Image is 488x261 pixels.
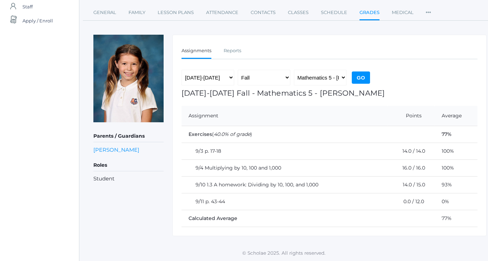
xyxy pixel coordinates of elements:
h5: Roles [93,159,164,171]
td: 16.0 / 16.0 [388,159,435,176]
a: Classes [288,6,309,20]
td: 0% [435,193,477,210]
td: 14.0 / 15.0 [388,176,435,193]
td: 77% [435,126,477,143]
td: 14.0 / 14.0 [388,143,435,159]
input: Go [352,71,370,84]
th: Points [388,106,435,126]
td: 9/10 1.3 A homework: Dividing by 10, 100, and 1,000 [182,176,388,193]
a: Lesson Plans [158,6,194,20]
td: 0.0 / 12.0 [388,193,435,210]
td: Calculated Average [182,210,435,227]
td: 9/4 Multiplying by 10, 100 and 1,000 [182,159,388,176]
img: Ceylee Ekdahl [93,35,164,122]
a: General [93,6,116,20]
td: 100% [435,143,477,159]
h1: [DATE]-[DATE] Fall - Mathematics 5 - [PERSON_NAME] [182,89,477,97]
span: Apply / Enroll [22,14,53,28]
em: 40.0% of grade [214,131,250,137]
a: Family [128,6,145,20]
a: Grades [360,6,380,21]
a: Contacts [251,6,276,20]
p: © Scholae 2025. All rights reserved. [79,249,488,256]
a: Attendance [206,6,238,20]
td: ( ) [182,126,435,143]
a: [PERSON_NAME] [93,146,139,154]
h5: Parents / Guardians [93,130,164,142]
a: Medical [392,6,414,20]
td: 100% [435,159,477,176]
td: 77% [435,210,477,227]
li: Student [93,175,164,183]
th: Average [435,106,477,126]
td: 93% [435,176,477,193]
a: Assignments [182,44,211,59]
a: Reports [224,44,241,58]
td: 9/3 p. 17-18 [182,143,388,159]
td: 9/11 p. 43-44 [182,193,388,210]
span: Exercises [189,131,212,137]
a: Schedule [321,6,347,20]
th: Assignment [182,106,388,126]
